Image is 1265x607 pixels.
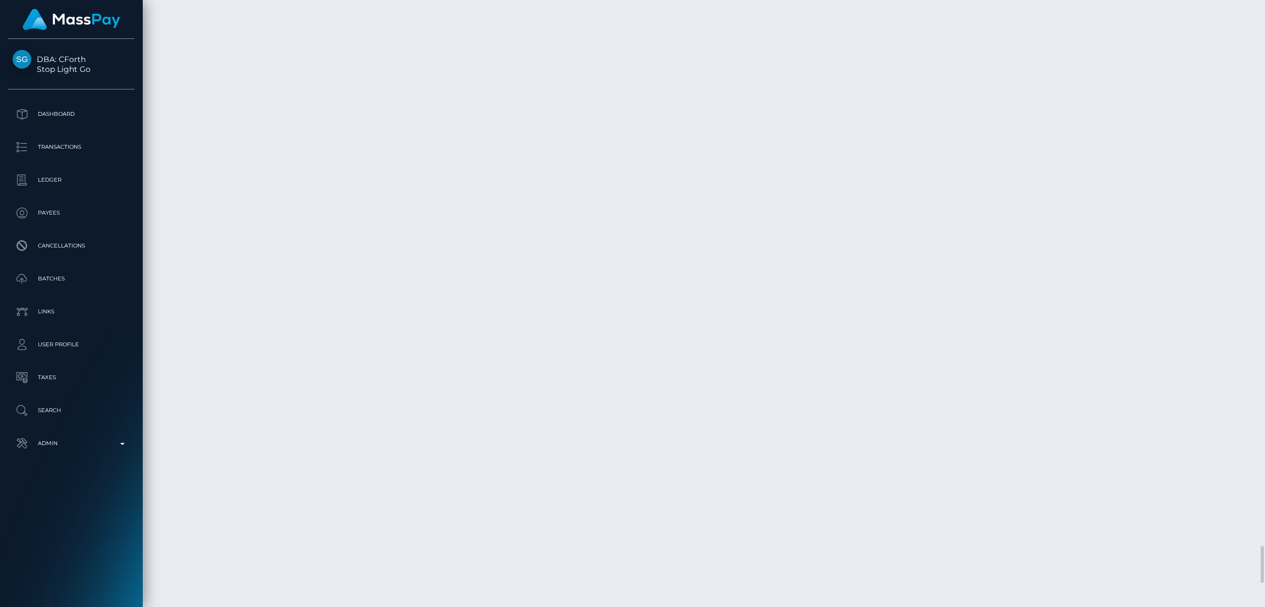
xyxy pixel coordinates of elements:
p: Dashboard [13,106,130,122]
span: DBA: CForth Stop Light Go [8,54,135,74]
a: Transactions [8,133,135,161]
p: User Profile [13,336,130,353]
a: Dashboard [8,100,135,128]
p: Taxes [13,369,130,386]
p: Admin [13,435,130,452]
p: Cancellations [13,238,130,254]
p: Batches [13,271,130,287]
a: Ledger [8,166,135,194]
p: Transactions [13,139,130,155]
img: MassPay Logo [23,9,120,30]
p: Search [13,402,130,419]
a: User Profile [8,331,135,358]
a: Payees [8,199,135,227]
a: Batches [8,265,135,293]
a: Search [8,397,135,424]
p: Links [13,303,130,320]
a: Cancellations [8,232,135,260]
p: Payees [13,205,130,221]
a: Links [8,298,135,325]
a: Admin [8,430,135,457]
a: Taxes [8,364,135,391]
img: Stop Light Go [13,50,31,69]
p: Ledger [13,172,130,188]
